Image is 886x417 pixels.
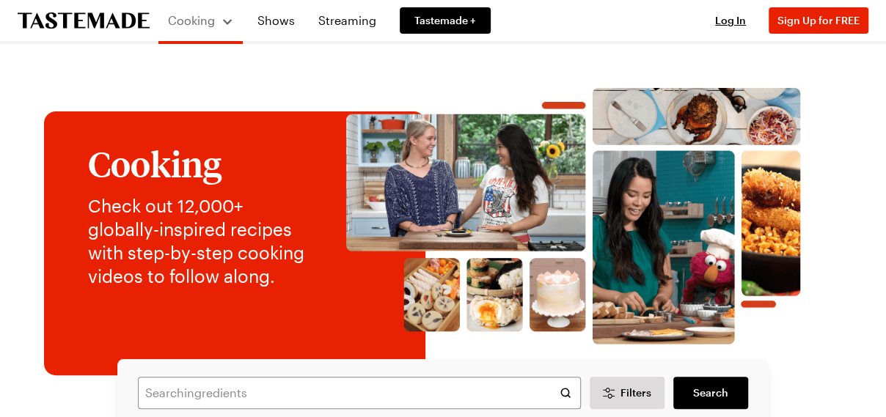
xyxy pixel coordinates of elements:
[414,13,476,28] span: Tastemade +
[590,377,664,409] button: Desktop filters
[319,88,827,344] img: Explore recipes
[167,6,234,35] button: Cooking
[769,7,868,34] button: Sign Up for FREE
[18,12,150,29] a: To Tastemade Home Page
[693,385,728,400] span: Search
[88,144,304,182] h1: Cooking
[777,14,860,26] span: Sign Up for FREE
[715,14,746,26] span: Log In
[168,13,215,27] span: Cooking
[88,194,304,288] p: Check out 12,000+ globally-inspired recipes with step-by-step cooking videos to follow along.
[400,7,491,34] a: Tastemade +
[701,13,760,28] button: Log In
[620,385,651,400] span: Filters
[673,377,748,409] a: filters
